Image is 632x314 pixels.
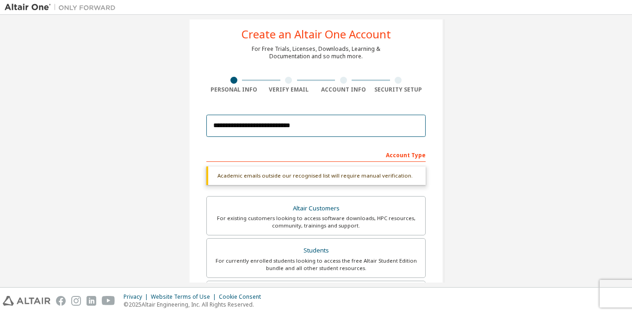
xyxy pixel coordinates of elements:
div: Academic emails outside our recognised list will require manual verification. [206,166,426,185]
div: Students [212,244,420,257]
div: For existing customers looking to access software downloads, HPC resources, community, trainings ... [212,215,420,229]
div: For Free Trials, Licenses, Downloads, Learning & Documentation and so much more. [252,45,380,60]
div: Security Setup [371,86,426,93]
img: altair_logo.svg [3,296,50,306]
img: youtube.svg [102,296,115,306]
div: Verify Email [261,86,316,93]
div: Altair Customers [212,202,420,215]
img: linkedin.svg [87,296,96,306]
div: Create an Altair One Account [242,29,391,40]
img: instagram.svg [71,296,81,306]
div: Personal Info [206,86,261,93]
img: facebook.svg [56,296,66,306]
div: Account Type [206,147,426,162]
div: For currently enrolled students looking to access the free Altair Student Edition bundle and all ... [212,257,420,272]
div: Cookie Consent [219,293,266,301]
div: Account Info [316,86,371,93]
div: Privacy [124,293,151,301]
div: Website Terms of Use [151,293,219,301]
p: © 2025 Altair Engineering, Inc. All Rights Reserved. [124,301,266,308]
img: Altair One [5,3,120,12]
